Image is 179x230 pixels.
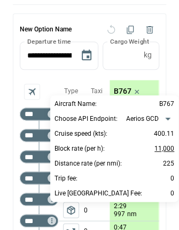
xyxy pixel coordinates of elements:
p: Trip fee: [55,174,77,183]
p: B767 [159,100,174,109]
p: Cruise speed (kts): [55,129,107,138]
p: 0 [170,187,174,200]
p: 225 [163,157,174,170]
div: Aerios GCD [126,113,174,124]
p: 0 [170,172,174,185]
p: 400.11 [154,127,174,140]
p: Live [GEOGRAPHIC_DATA] Fee: [55,189,142,198]
p: Choose API Endpoint: [55,114,118,124]
p: Distance rate (per nmi): [55,159,122,168]
p: Block rate (per h): [55,144,105,153]
p: 11,000 [154,142,174,155]
p: Aircraft Name: [55,100,97,109]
